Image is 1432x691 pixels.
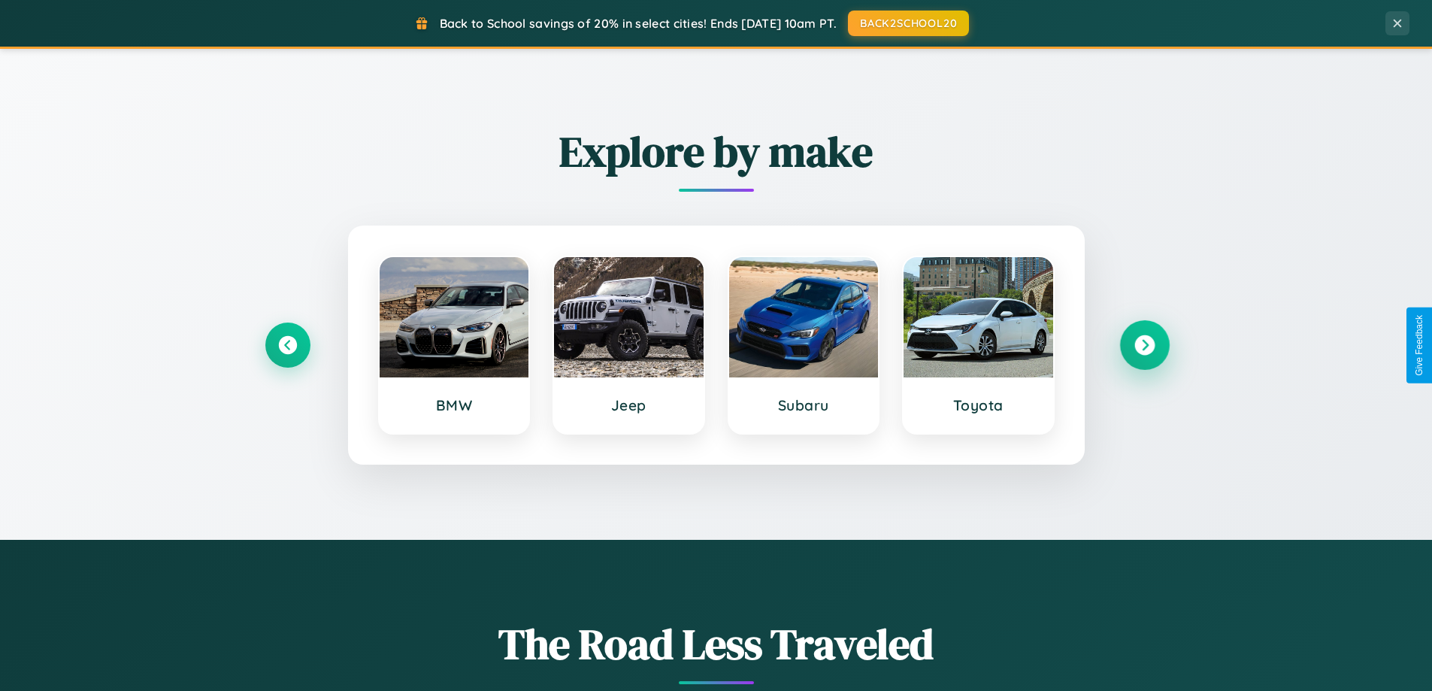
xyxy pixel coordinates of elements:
[1414,315,1424,376] div: Give Feedback
[440,16,837,31] span: Back to School savings of 20% in select cities! Ends [DATE] 10am PT.
[569,396,689,414] h3: Jeep
[265,123,1167,180] h2: Explore by make
[848,11,969,36] button: BACK2SCHOOL20
[265,615,1167,673] h1: The Road Less Traveled
[919,396,1038,414] h3: Toyota
[744,396,864,414] h3: Subaru
[395,396,514,414] h3: BMW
